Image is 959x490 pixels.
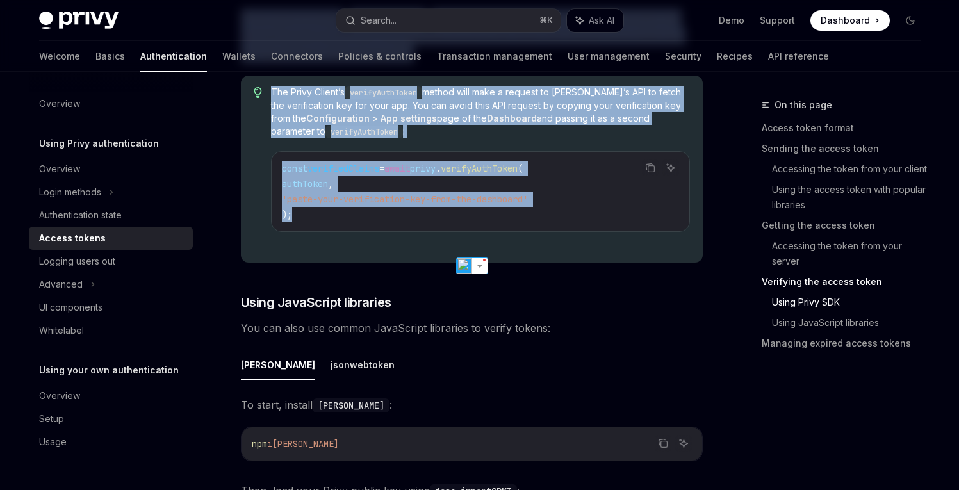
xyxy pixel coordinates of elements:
[345,86,422,99] code: verifyAuthToken
[379,163,384,174] span: =
[241,350,315,380] button: [PERSON_NAME]
[29,430,193,453] a: Usage
[772,236,931,272] a: Accessing the token from your server
[29,158,193,181] a: Overview
[775,97,832,113] span: On this page
[140,41,207,72] a: Authentication
[675,435,692,452] button: Ask AI
[39,388,80,404] div: Overview
[772,159,931,179] a: Accessing the token from your client
[331,350,395,380] button: jsonwebtoken
[642,159,659,176] button: Copy the contents from the code block
[410,163,436,174] span: privy
[272,438,339,450] span: [PERSON_NAME]
[662,159,679,176] button: Ask AI
[313,398,389,412] code: [PERSON_NAME]
[589,14,614,27] span: Ask AI
[29,204,193,227] a: Authentication state
[39,411,64,427] div: Setup
[29,250,193,273] a: Logging users out
[241,396,703,414] span: To start, install :
[282,193,528,205] span: 'paste-your-verification-key-from-the-dashboard'
[772,313,931,333] a: Using JavaScript libraries
[384,163,410,174] span: await
[762,333,931,354] a: Managing expired access tokens
[39,231,106,246] div: Access tokens
[665,41,701,72] a: Security
[271,86,689,138] span: The Privy Client’s method will make a request to [PERSON_NAME]’s API to fetch the verification ke...
[39,161,80,177] div: Overview
[437,41,552,72] a: Transaction management
[768,41,829,72] a: API reference
[271,41,323,72] a: Connectors
[39,300,102,315] div: UI components
[900,10,921,31] button: Toggle dark mode
[39,323,84,338] div: Whitelabel
[567,9,623,32] button: Ask AI
[361,13,397,28] div: Search...
[29,384,193,407] a: Overview
[282,209,292,220] span: );
[39,254,115,269] div: Logging users out
[39,184,101,200] div: Login methods
[762,272,931,292] a: Verifying the access token
[821,14,870,27] span: Dashboard
[29,407,193,430] a: Setup
[810,10,890,31] a: Dashboard
[772,292,931,313] a: Using Privy SDK
[254,87,263,99] svg: Tip
[762,118,931,138] a: Access token format
[282,163,307,174] span: const
[39,434,67,450] div: Usage
[267,438,272,450] span: i
[539,15,553,26] span: ⌘ K
[717,41,753,72] a: Recipes
[328,178,333,190] span: ,
[487,113,537,124] a: Dashboard
[39,41,80,72] a: Welcome
[518,163,523,174] span: (
[39,96,80,111] div: Overview
[39,136,159,151] h5: Using Privy authentication
[436,163,441,174] span: .
[306,113,437,124] strong: Configuration > App settings
[241,319,703,337] span: You can also use common JavaScript libraries to verify tokens:
[222,41,256,72] a: Wallets
[719,14,744,27] a: Demo
[762,138,931,159] a: Sending the access token
[568,41,650,72] a: User management
[29,227,193,250] a: Access tokens
[39,208,122,223] div: Authentication state
[95,41,125,72] a: Basics
[325,126,403,138] code: verifyAuthToken
[252,438,267,450] span: npm
[307,163,379,174] span: verifiedClaims
[762,215,931,236] a: Getting the access token
[241,293,391,311] span: Using JavaScript libraries
[39,363,179,378] h5: Using your own authentication
[282,178,328,190] span: authToken
[441,163,518,174] span: verifyAuthToken
[29,296,193,319] a: UI components
[338,41,422,72] a: Policies & controls
[39,277,83,292] div: Advanced
[29,319,193,342] a: Whitelabel
[655,435,671,452] button: Copy the contents from the code block
[760,14,795,27] a: Support
[39,12,119,29] img: dark logo
[29,92,193,115] a: Overview
[772,179,931,215] a: Using the access token with popular libraries
[336,9,561,32] button: Search...⌘K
